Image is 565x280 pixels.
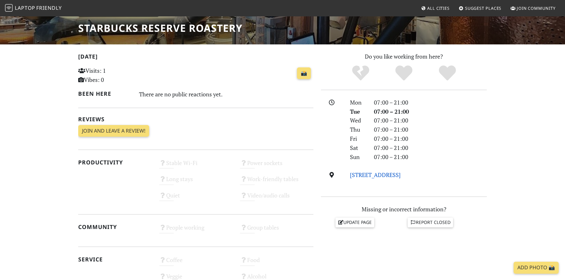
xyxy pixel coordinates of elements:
p: Do you like working from here? [321,52,487,61]
div: 07:00 – 21:00 [370,125,491,134]
div: There are no public reactions yet. [139,89,314,99]
div: Coffee [155,255,236,271]
a: [STREET_ADDRESS] [350,171,401,179]
a: Join and leave a review! [78,125,149,137]
div: Yes [382,65,426,82]
div: No [339,65,382,82]
div: 07:00 – 21:00 [370,116,491,125]
div: Definitely! [426,65,469,82]
a: Report closed [408,218,453,227]
span: Join Community [517,5,556,11]
div: Thu [346,125,370,134]
div: Food [236,255,317,271]
div: Fri [346,134,370,143]
div: Stable Wi-Fi [155,158,236,174]
div: Sun [346,152,370,162]
h1: Starbucks Reserve Roastery [78,22,242,34]
span: All Cities [427,5,450,11]
span: Laptop [15,4,35,11]
div: Wed [346,116,370,125]
h2: Community [78,224,152,230]
a: 📸 [297,67,311,79]
h2: [DATE] [78,53,313,62]
p: Missing or incorrect information? [321,205,487,214]
div: 07:00 – 21:00 [370,98,491,107]
div: 07:00 – 21:00 [370,143,491,152]
h2: Been here [78,90,131,97]
span: Friendly [36,4,61,11]
div: Power sockets [236,158,317,174]
h2: Reviews [78,116,313,123]
a: Join Community [508,3,558,14]
div: Video/audio calls [236,190,317,206]
div: People working [155,222,236,238]
div: Sat [346,143,370,152]
div: Long stays [155,174,236,190]
p: Visits: 1 Vibes: 0 [78,66,152,84]
a: LaptopFriendly LaptopFriendly [5,3,62,14]
div: Work-friendly tables [236,174,317,190]
img: LaptopFriendly [5,4,13,12]
div: Quiet [155,190,236,206]
span: Suggest Places [465,5,502,11]
div: Mon [346,98,370,107]
div: 07:00 – 21:00 [370,107,491,116]
a: Update page [335,218,375,227]
h2: Productivity [78,159,152,166]
div: 07:00 – 21:00 [370,134,491,143]
a: All Cities [418,3,452,14]
div: Group tables [236,222,317,238]
a: Suggest Places [456,3,504,14]
div: Tue [346,107,370,116]
div: 07:00 – 21:00 [370,152,491,162]
h2: Service [78,256,152,263]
